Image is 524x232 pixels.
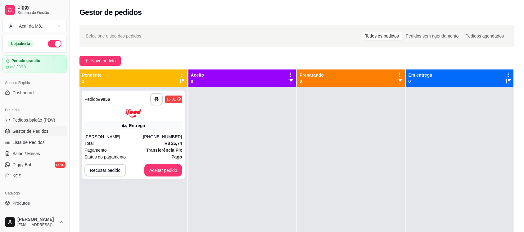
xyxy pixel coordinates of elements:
span: Status do pagamento [84,154,126,160]
a: Dashboard [2,88,67,98]
a: Salão / Mesas [2,149,67,158]
span: [EMAIL_ADDRESS][DOMAIN_NAME] [17,222,57,227]
article: até 30/10 [10,65,26,69]
div: [PERSON_NAME] [84,134,143,140]
strong: R$ 25,74 [165,141,182,146]
span: plus [84,59,89,63]
span: Produtos [12,200,30,206]
div: Acesso Rápido [2,78,67,88]
span: Total [84,140,94,147]
a: Gestor de Pedidos [2,126,67,136]
span: Novo pedido [91,57,116,64]
a: Lista de Pedidos [2,137,67,147]
p: 0 [300,78,324,84]
span: [PERSON_NAME] [17,217,57,222]
span: Gestor de Pedidos [12,128,48,134]
span: KDS [12,173,21,179]
div: Pedidos sem agendamento [402,32,462,40]
button: Recusar pedido [84,164,126,176]
div: Açaí da Mô ... [19,23,45,29]
span: Pedidos balcão (PDV) [12,117,55,123]
div: Pedidos agendados [462,32,507,40]
article: Período gratuito [11,59,40,63]
img: ifood [125,109,141,118]
a: Período gratuitoaté 30/10 [2,55,67,73]
div: Catálogo [2,188,67,198]
h2: Gestor de pedidos [79,7,142,17]
span: A [8,23,14,29]
p: Aceito [191,72,204,78]
p: 1 [82,78,102,84]
div: Entrega [129,123,145,129]
div: Todos os pedidos [362,32,402,40]
span: Diggy [17,5,64,10]
span: Lista de Pedidos [12,139,45,145]
span: Complementos [12,211,42,217]
p: 0 [191,78,204,84]
span: Sistema de Gestão [17,10,64,15]
button: Pedidos balcão (PDV) [2,115,67,125]
a: KDS [2,171,67,181]
button: Select a team [2,20,67,32]
p: Em entrega [409,72,432,78]
div: Loja aberta [8,40,34,47]
div: Dia a dia [2,105,67,115]
button: Aceitar pedido [144,164,182,176]
strong: # 9956 [98,97,110,102]
button: Novo pedido [79,56,121,66]
span: Salão / Mesas [12,150,40,157]
p: 0 [409,78,432,84]
span: Diggy Bot [12,162,31,168]
span: Pagamento [84,147,107,154]
button: [PERSON_NAME][EMAIL_ADDRESS][DOMAIN_NAME] [2,215,67,230]
div: 15:31 [166,97,176,102]
span: Selecione o tipo dos pedidos [86,33,141,39]
p: Preparando [300,72,324,78]
button: Alterar Status [48,40,61,47]
a: Complementos [2,209,67,219]
a: DiggySistema de Gestão [2,2,67,17]
div: [PHONE_NUMBER] [143,134,182,140]
a: Diggy Botnovo [2,160,67,170]
strong: Pago [171,154,182,159]
a: Produtos [2,198,67,208]
strong: Transferência Pix [146,148,182,153]
span: Dashboard [12,90,34,96]
span: Pedido [84,97,98,102]
p: Pendente [82,72,102,78]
